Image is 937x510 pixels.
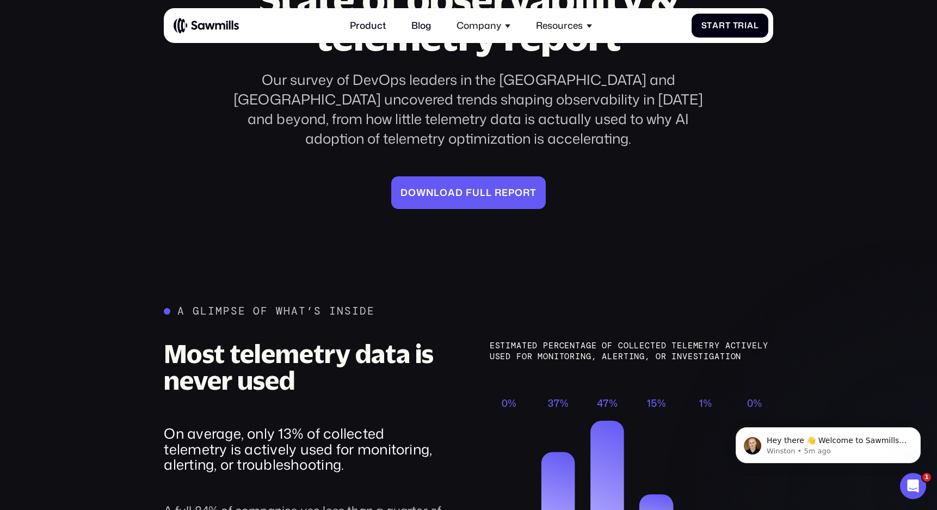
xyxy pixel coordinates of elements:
span: r [719,21,725,30]
span: l [434,187,440,199]
span: l [754,21,759,30]
a: Downloadfullreport [391,176,546,208]
span: w [416,187,426,199]
span: Hey there 👋 Welcome to Sawmills. The smart telemetry management platform that solves cost, qualit... [47,32,187,94]
span: d [455,187,463,199]
span: n [426,187,434,199]
h3: Most telemetry data is never used [164,341,447,394]
span: t [530,187,537,199]
iframe: Intercom notifications message [719,404,937,481]
span: e [502,187,508,199]
a: Product [343,13,393,38]
span: i [744,21,747,30]
div: Company [449,13,517,38]
p: Message from Winston, sent 5m ago [47,42,188,52]
div: Estimated percentage of collected telemetry actively used for monitoring, alerting, or investigation [490,341,773,362]
span: 1 [922,473,931,482]
span: a [448,187,455,199]
span: t [707,21,712,30]
div: A glimpse of what’s inside [177,305,374,317]
div: Our survey of DevOps leaders in the [GEOGRAPHIC_DATA] and [GEOGRAPHIC_DATA] uncovered trends shap... [220,70,718,149]
span: r [738,21,744,30]
span: t [725,21,731,30]
a: StartTrial [692,14,768,38]
span: o [515,187,523,199]
span: a [747,21,754,30]
span: o [408,187,416,199]
div: On average, only 13% of collected telemetry is actively used for monitoring, alerting, or trouble... [164,426,447,473]
div: Resources [529,13,599,38]
span: p [508,187,515,199]
span: T [733,21,738,30]
div: Resources [536,20,583,32]
span: l [480,187,486,199]
span: f [466,187,472,199]
span: r [523,187,530,199]
span: l [486,187,492,199]
span: r [495,187,502,199]
span: u [472,187,480,199]
div: Company [457,20,501,32]
span: a [712,21,719,30]
span: S [701,21,707,30]
iframe: Intercom live chat [900,473,926,499]
a: Blog [404,13,438,38]
span: D [400,187,408,199]
span: o [440,187,448,199]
